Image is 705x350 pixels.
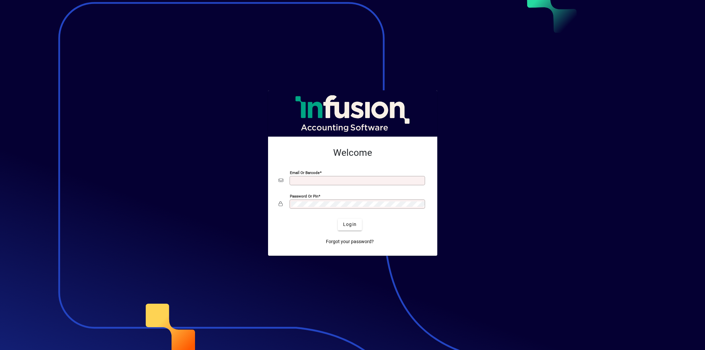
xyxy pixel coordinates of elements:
[326,238,374,245] span: Forgot your password?
[290,194,318,198] mat-label: Password or Pin
[290,170,320,175] mat-label: Email or Barcode
[323,236,376,248] a: Forgot your password?
[338,219,362,231] button: Login
[343,221,357,228] span: Login
[279,147,427,158] h2: Welcome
